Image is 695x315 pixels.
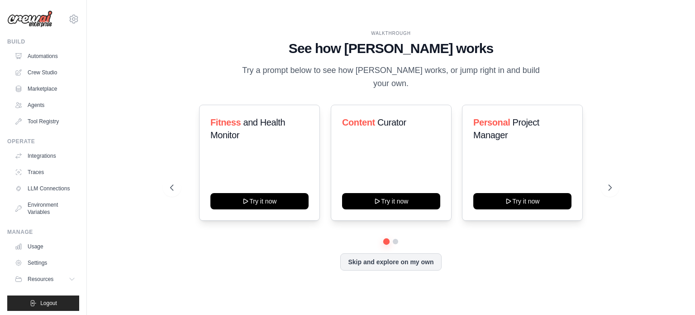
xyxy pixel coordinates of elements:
[40,300,57,307] span: Logout
[11,165,79,179] a: Traces
[377,117,406,127] span: Curator
[7,228,79,236] div: Manage
[210,117,241,127] span: Fitness
[342,117,375,127] span: Content
[473,117,510,127] span: Personal
[28,276,53,283] span: Resources
[170,30,612,37] div: WALKTHROUGH
[11,65,79,80] a: Crew Studio
[342,193,440,209] button: Try it now
[11,82,79,96] a: Marketplace
[210,193,309,209] button: Try it now
[7,296,79,311] button: Logout
[473,193,571,209] button: Try it now
[11,98,79,112] a: Agents
[11,181,79,196] a: LLM Connections
[11,114,79,129] a: Tool Registry
[11,239,79,254] a: Usage
[340,253,441,271] button: Skip and explore on my own
[11,49,79,63] a: Automations
[11,272,79,286] button: Resources
[7,10,52,28] img: Logo
[7,38,79,45] div: Build
[11,256,79,270] a: Settings
[170,40,612,57] h1: See how [PERSON_NAME] works
[239,64,543,91] p: Try a prompt below to see how [PERSON_NAME] works, or jump right in and build your own.
[7,138,79,145] div: Operate
[210,117,285,140] span: and Health Monitor
[11,198,79,219] a: Environment Variables
[11,149,79,163] a: Integrations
